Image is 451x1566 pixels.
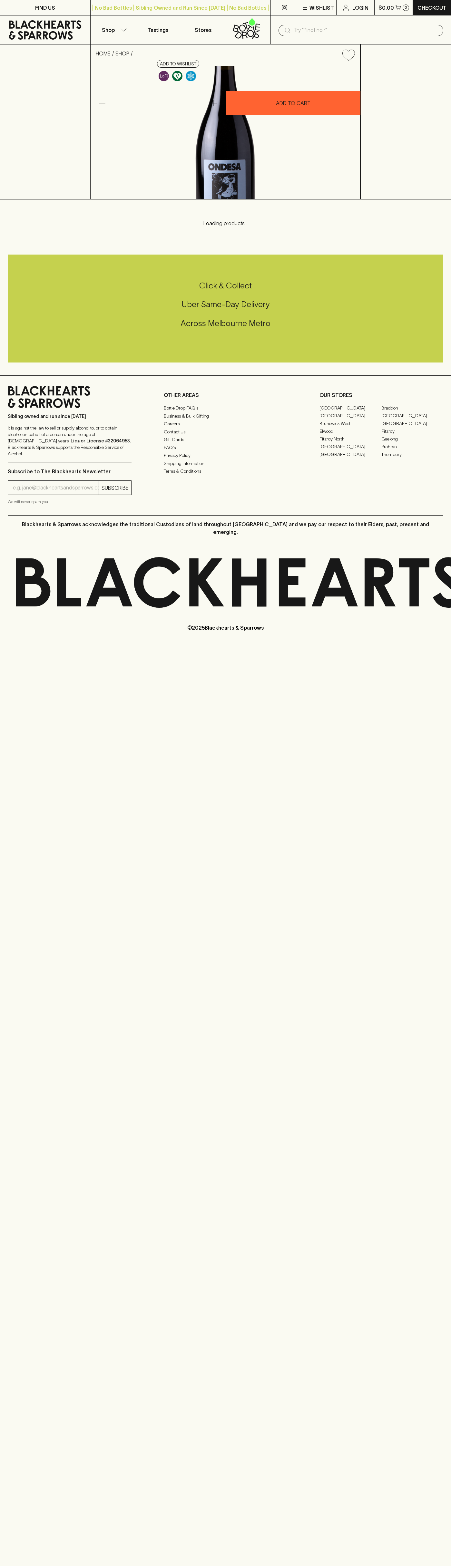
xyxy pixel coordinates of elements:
[352,4,368,12] p: Login
[8,255,443,362] div: Call to action block
[381,420,443,427] a: [GEOGRAPHIC_DATA]
[172,71,182,81] img: Vegan
[102,484,129,492] p: SUBSCRIBE
[184,69,198,83] a: Wonderful as is, but a slight chill will enhance the aromatics and give it a beautiful crunch.
[8,318,443,329] h5: Across Melbourne Metro
[381,443,443,450] a: Prahran
[115,51,129,56] a: SHOP
[8,413,132,420] p: Sibling owned and run since [DATE]
[164,452,288,459] a: Privacy Policy
[71,438,130,443] strong: Liquor License #32064953
[164,428,288,436] a: Contact Us
[381,427,443,435] a: Fitzroy
[309,4,334,12] p: Wishlist
[381,412,443,420] a: [GEOGRAPHIC_DATA]
[6,219,445,227] p: Loading products...
[164,436,288,444] a: Gift Cards
[340,47,358,63] button: Add to wishlist
[8,498,132,505] p: We will never spam you
[381,404,443,412] a: Braddon
[319,412,381,420] a: [GEOGRAPHIC_DATA]
[13,520,438,536] p: Blackhearts & Sparrows acknowledges the traditional Custodians of land throughout [GEOGRAPHIC_DAT...
[164,420,288,428] a: Careers
[8,280,443,291] h5: Click & Collect
[157,60,199,68] button: Add to wishlist
[319,443,381,450] a: [GEOGRAPHIC_DATA]
[164,468,288,475] a: Terms & Conditions
[164,391,288,399] p: OTHER AREAS
[13,483,99,493] input: e.g. jane@blackheartsandsparrows.com.au
[164,459,288,467] a: Shipping Information
[96,51,111,56] a: HOME
[381,435,443,443] a: Geelong
[164,412,288,420] a: Business & Bulk Gifting
[319,450,381,458] a: [GEOGRAPHIC_DATA]
[405,6,407,9] p: 0
[195,26,211,34] p: Stores
[319,435,381,443] a: Fitzroy North
[378,4,394,12] p: $0.00
[91,15,136,44] button: Shop
[8,425,132,457] p: It is against the law to sell or supply alcohol to, or to obtain alcohol on behalf of a person un...
[99,481,131,495] button: SUBSCRIBE
[164,444,288,451] a: FAQ's
[294,25,438,35] input: Try "Pinot noir"
[8,468,132,475] p: Subscribe to The Blackhearts Newsletter
[157,69,171,83] a: Some may call it natural, others minimum intervention, either way, it’s hands off & maybe even a ...
[319,404,381,412] a: [GEOGRAPHIC_DATA]
[319,420,381,427] a: Brunswick West
[226,91,360,115] button: ADD TO CART
[102,26,115,34] p: Shop
[319,391,443,399] p: OUR STORES
[381,450,443,458] a: Thornbury
[8,299,443,310] h5: Uber Same-Day Delivery
[35,4,55,12] p: FIND US
[164,404,288,412] a: Bottle Drop FAQ's
[319,427,381,435] a: Elwood
[159,71,169,81] img: Lo-Fi
[171,69,184,83] a: Made without the use of any animal products.
[135,15,181,44] a: Tastings
[417,4,446,12] p: Checkout
[148,26,168,34] p: Tastings
[276,99,310,107] p: ADD TO CART
[91,66,360,199] img: 41398.png
[181,15,226,44] a: Stores
[186,71,196,81] img: Chilled Red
